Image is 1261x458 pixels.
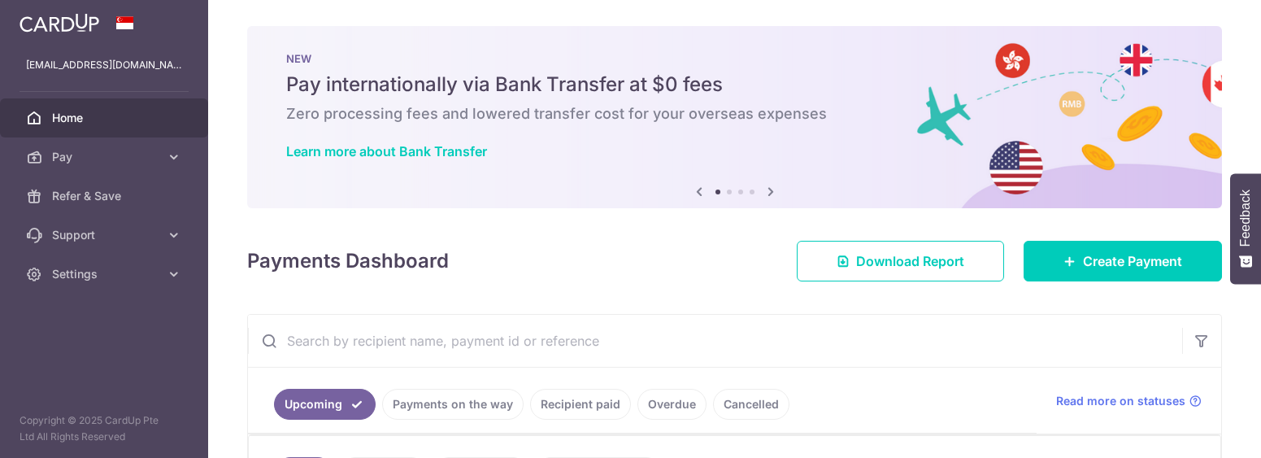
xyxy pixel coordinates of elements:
span: Read more on statuses [1056,393,1185,409]
span: Settings [52,266,159,282]
a: Learn more about Bank Transfer [286,143,487,159]
a: Recipient paid [530,389,631,420]
img: Bank transfer banner [247,26,1222,208]
a: Upcoming [274,389,376,420]
h4: Payments Dashboard [247,246,449,276]
h6: Zero processing fees and lowered transfer cost for your overseas expenses [286,104,1183,124]
span: Pay [52,149,159,165]
p: [EMAIL_ADDRESS][DOMAIN_NAME] [26,57,182,73]
span: Refer & Save [52,188,159,204]
a: Download Report [797,241,1004,281]
span: Feedback [1238,190,1253,246]
span: Home [52,110,159,126]
span: Download Report [856,251,964,271]
p: NEW [286,52,1183,65]
h5: Pay internationally via Bank Transfer at $0 fees [286,72,1183,98]
img: CardUp [20,13,99,33]
a: Payments on the way [382,389,524,420]
a: Cancelled [713,389,789,420]
a: Overdue [637,389,707,420]
a: Create Payment [1024,241,1222,281]
input: Search by recipient name, payment id or reference [248,315,1182,367]
button: Feedback - Show survey [1230,173,1261,284]
span: Support [52,227,159,243]
span: Create Payment [1083,251,1182,271]
a: Read more on statuses [1056,393,1202,409]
